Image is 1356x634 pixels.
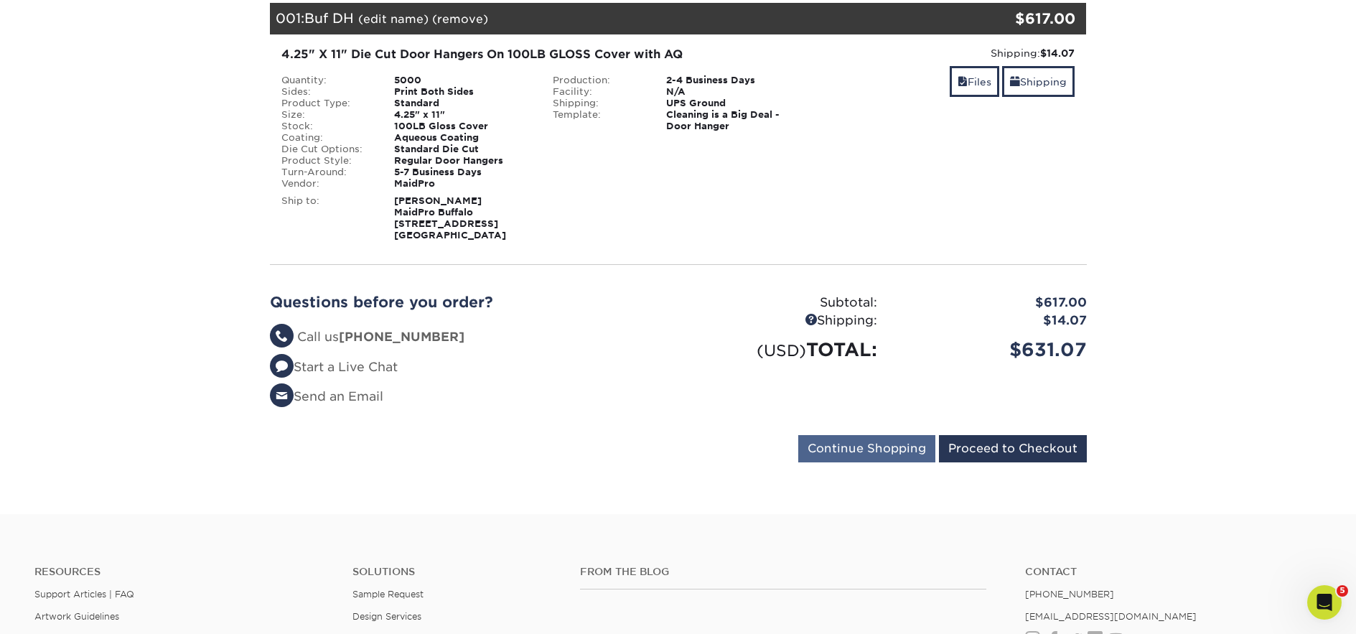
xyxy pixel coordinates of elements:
[950,8,1076,29] div: $617.00
[888,294,1098,312] div: $617.00
[383,132,542,144] div: Aqueous Coating
[383,144,542,155] div: Standard Die Cut
[580,566,986,578] h4: From the Blog
[655,98,814,109] div: UPS Ground
[271,155,384,167] div: Product Style:
[271,195,384,241] div: Ship to:
[958,76,968,88] span: files
[1002,66,1075,97] a: Shipping
[270,328,668,347] li: Call us
[939,435,1087,462] input: Proceed to Checkout
[271,121,384,132] div: Stock:
[678,312,888,330] div: Shipping:
[1010,76,1020,88] span: shipping
[655,86,814,98] div: N/A
[1040,47,1075,59] strong: $14.07
[271,132,384,144] div: Coating:
[888,336,1098,363] div: $631.07
[271,144,384,155] div: Die Cut Options:
[270,360,398,374] a: Start a Live Chat
[271,178,384,190] div: Vendor:
[281,46,803,63] div: 4.25" X 11" Die Cut Door Hangers On 100LB GLOSS Cover with AQ
[270,389,383,404] a: Send an Email
[542,75,655,86] div: Production:
[757,341,806,360] small: (USD)
[888,312,1098,330] div: $14.07
[542,109,655,132] div: Template:
[1025,566,1322,578] a: Contact
[798,435,935,462] input: Continue Shopping
[1025,611,1197,622] a: [EMAIL_ADDRESS][DOMAIN_NAME]
[271,75,384,86] div: Quantity:
[383,155,542,167] div: Regular Door Hangers
[678,336,888,363] div: TOTAL:
[432,12,488,26] a: (remove)
[383,178,542,190] div: MaidPro
[358,12,429,26] a: (edit name)
[383,98,542,109] div: Standard
[655,109,814,132] div: Cleaning is a Big Deal - Door Hanger
[270,3,950,34] div: 001:
[352,611,421,622] a: Design Services
[270,294,668,311] h2: Questions before you order?
[352,566,558,578] h4: Solutions
[271,109,384,121] div: Size:
[383,167,542,178] div: 5-7 Business Days
[383,75,542,86] div: 5000
[542,98,655,109] div: Shipping:
[383,109,542,121] div: 4.25" x 11"
[271,98,384,109] div: Product Type:
[1337,585,1348,597] span: 5
[542,86,655,98] div: Facility:
[678,294,888,312] div: Subtotal:
[304,10,354,26] span: Buf DH
[271,86,384,98] div: Sides:
[383,86,542,98] div: Print Both Sides
[394,195,506,241] strong: [PERSON_NAME] MaidPro Buffalo [STREET_ADDRESS] [GEOGRAPHIC_DATA]
[34,566,331,578] h4: Resources
[950,66,999,97] a: Files
[655,75,814,86] div: 2-4 Business Days
[1025,589,1114,600] a: [PHONE_NUMBER]
[1307,585,1342,620] iframe: Intercom live chat
[825,46,1075,60] div: Shipping:
[271,167,384,178] div: Turn-Around:
[352,589,424,600] a: Sample Request
[339,330,464,344] strong: [PHONE_NUMBER]
[383,121,542,132] div: 100LB Gloss Cover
